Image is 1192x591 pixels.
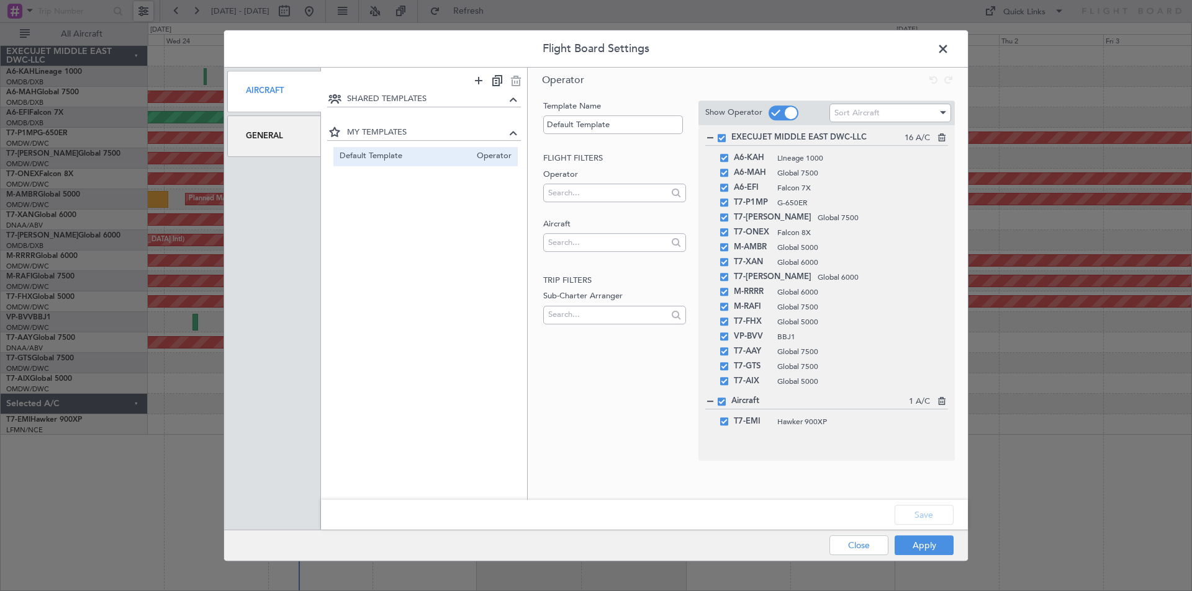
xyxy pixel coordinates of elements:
[734,270,811,285] span: T7-[PERSON_NAME]
[548,184,667,202] input: Search...
[777,197,948,208] span: G-650ER
[777,287,948,298] span: Global 6000
[471,150,512,163] span: Operator
[734,285,771,300] span: M-RRRR
[548,233,667,252] input: Search...
[777,376,948,387] span: Global 5000
[777,316,948,327] span: Global 5000
[543,218,685,231] label: Aircraft
[777,331,948,342] span: BBJ1
[777,361,948,372] span: Global 7500
[777,346,948,357] span: Global 7500
[734,225,771,240] span: T7-ONEX
[224,30,968,68] header: Flight Board Settings
[895,535,954,555] button: Apply
[777,182,948,193] span: Falcon 7X
[734,151,771,166] span: A6-KAH
[731,131,905,144] span: EXECUJET MIDDLE EAST DWC-LLC
[777,301,948,313] span: Global 7500
[734,344,771,359] span: T7-AAY
[734,414,771,429] span: T7-EMI
[777,153,948,164] span: Lineage 1000
[834,107,880,118] span: Sort Aircraft
[818,212,948,223] span: Global 7500
[734,255,771,270] span: T7-XAN
[734,180,771,195] span: A6-EFI
[734,240,771,255] span: M-AMBR
[227,115,321,157] div: General
[734,195,771,210] span: T7-P1MP
[818,272,948,283] span: Global 6000
[543,169,685,181] label: Operator
[905,132,930,144] span: 16 A/C
[347,93,507,105] span: SHARED TEMPLATES
[731,395,909,407] span: Aircraft
[909,396,930,408] span: 1 A/C
[542,73,584,87] span: Operator
[829,535,888,555] button: Close
[543,275,685,287] h2: Trip filters
[734,300,771,314] span: M-RAFI
[227,71,321,112] div: Aircraft
[777,242,948,253] span: Global 5000
[543,100,685,113] label: Template Name
[734,329,771,344] span: VP-BVV
[734,166,771,180] span: A6-MAH
[543,153,685,165] h2: Flight filters
[734,210,811,225] span: T7-[PERSON_NAME]
[548,305,667,324] input: Search...
[734,314,771,329] span: T7-FHX
[734,374,771,389] span: T7-AIX
[340,150,471,163] span: Default Template
[777,257,948,268] span: Global 6000
[705,107,762,119] label: Show Operator
[777,167,948,179] span: Global 7500
[347,127,507,139] span: MY TEMPLATES
[777,227,948,238] span: Falcon 8X
[543,290,685,303] label: Sub-Charter Arranger
[777,416,936,427] span: Hawker 900XP
[734,359,771,374] span: T7-GTS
